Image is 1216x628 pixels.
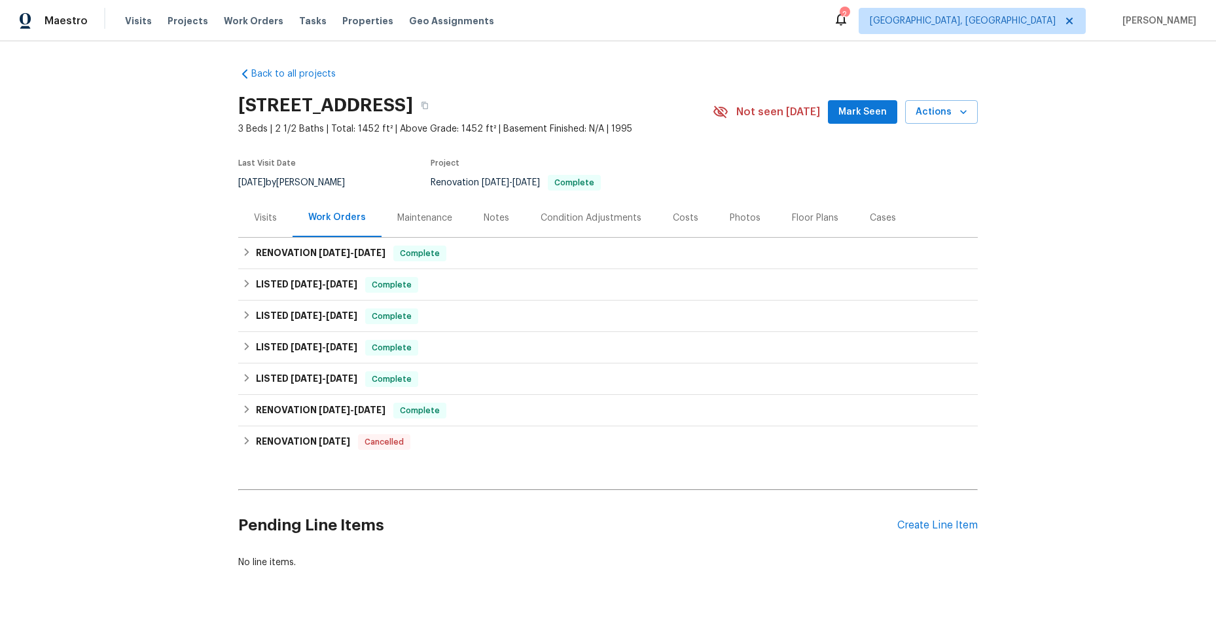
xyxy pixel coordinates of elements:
span: Complete [367,341,417,354]
span: Renovation [431,178,601,187]
span: Tasks [299,16,327,26]
span: Complete [395,404,445,417]
div: Cases [870,212,896,225]
span: [DATE] [319,405,350,415]
div: Maintenance [397,212,452,225]
div: No line items. [238,556,978,569]
span: Project [431,159,459,167]
span: Actions [916,104,967,120]
span: [PERSON_NAME] [1117,14,1196,28]
span: [DATE] [512,178,540,187]
span: [DATE] [482,178,509,187]
span: Last Visit Date [238,159,296,167]
span: [DATE] [291,342,322,352]
span: Complete [395,247,445,260]
div: by [PERSON_NAME] [238,175,361,191]
a: Back to all projects [238,67,364,81]
h6: RENOVATION [256,403,385,418]
h6: LISTED [256,371,357,387]
span: Complete [367,310,417,323]
h6: LISTED [256,340,357,356]
h6: RENOVATION [256,434,350,450]
span: Projects [168,14,208,28]
span: 3 Beds | 2 1/2 Baths | Total: 1452 ft² | Above Grade: 1452 ft² | Basement Finished: N/A | 1995 [238,122,713,136]
h6: LISTED [256,277,357,293]
span: [DATE] [291,280,322,289]
span: [DATE] [354,405,385,415]
span: [DATE] [291,374,322,383]
span: - [291,280,357,289]
div: LISTED [DATE]-[DATE]Complete [238,269,978,301]
span: [DATE] [238,178,266,187]
h6: LISTED [256,308,357,324]
button: Actions [905,100,978,124]
span: [DATE] [326,342,357,352]
span: - [291,311,357,320]
div: RENOVATION [DATE]Cancelled [238,426,978,458]
span: [DATE] [326,280,357,289]
span: Cancelled [359,435,409,449]
div: RENOVATION [DATE]-[DATE]Complete [238,238,978,269]
h2: [STREET_ADDRESS] [238,99,413,112]
span: [DATE] [319,437,350,446]
div: 2 [840,8,849,21]
span: [DATE] [319,248,350,257]
span: - [291,342,357,352]
span: Mark Seen [838,104,887,120]
button: Mark Seen [828,100,897,124]
span: [DATE] [291,311,322,320]
div: LISTED [DATE]-[DATE]Complete [238,301,978,332]
span: - [482,178,540,187]
div: Condition Adjustments [541,212,641,225]
div: Visits [254,212,277,225]
span: Complete [549,179,599,187]
span: Maestro [45,14,88,28]
span: Work Orders [224,14,283,28]
span: Complete [367,278,417,291]
span: Complete [367,373,417,386]
span: - [291,374,357,383]
div: Floor Plans [792,212,838,225]
span: Visits [125,14,152,28]
h6: RENOVATION [256,246,385,261]
h2: Pending Line Items [238,495,897,556]
div: Notes [484,212,509,225]
div: RENOVATION [DATE]-[DATE]Complete [238,395,978,426]
div: Photos [730,212,760,225]
span: - [319,405,385,415]
button: Copy Address [413,94,437,117]
span: Geo Assignments [409,14,494,28]
span: [DATE] [354,248,385,257]
span: Not seen [DATE] [736,105,820,119]
span: Properties [342,14,393,28]
div: Costs [673,212,698,225]
div: Create Line Item [897,519,978,532]
span: [DATE] [326,374,357,383]
span: [GEOGRAPHIC_DATA], [GEOGRAPHIC_DATA] [870,14,1056,28]
div: LISTED [DATE]-[DATE]Complete [238,332,978,363]
span: - [319,248,385,257]
div: LISTED [DATE]-[DATE]Complete [238,363,978,395]
span: [DATE] [326,311,357,320]
div: Work Orders [308,211,366,224]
